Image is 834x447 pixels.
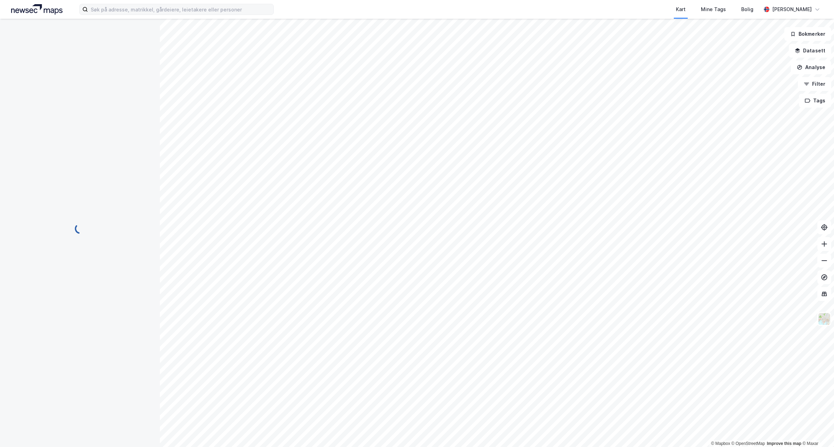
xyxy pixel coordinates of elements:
a: Improve this map [767,441,801,446]
img: Z [818,312,831,326]
button: Analyse [791,60,831,74]
div: [PERSON_NAME] [772,5,812,14]
div: Kart [676,5,686,14]
input: Søk på adresse, matrikkel, gårdeiere, leietakere eller personer [88,4,273,15]
a: OpenStreetMap [731,441,765,446]
img: spinner.a6d8c91a73a9ac5275cf975e30b51cfb.svg [74,223,85,234]
img: logo.a4113a55bc3d86da70a041830d287a7e.svg [11,4,63,15]
a: Mapbox [711,441,730,446]
iframe: Chat Widget [799,414,834,447]
button: Bokmerker [784,27,831,41]
div: Mine Tags [701,5,726,14]
button: Tags [799,94,831,108]
button: Filter [798,77,831,91]
button: Datasett [789,44,831,58]
div: Bolig [741,5,753,14]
